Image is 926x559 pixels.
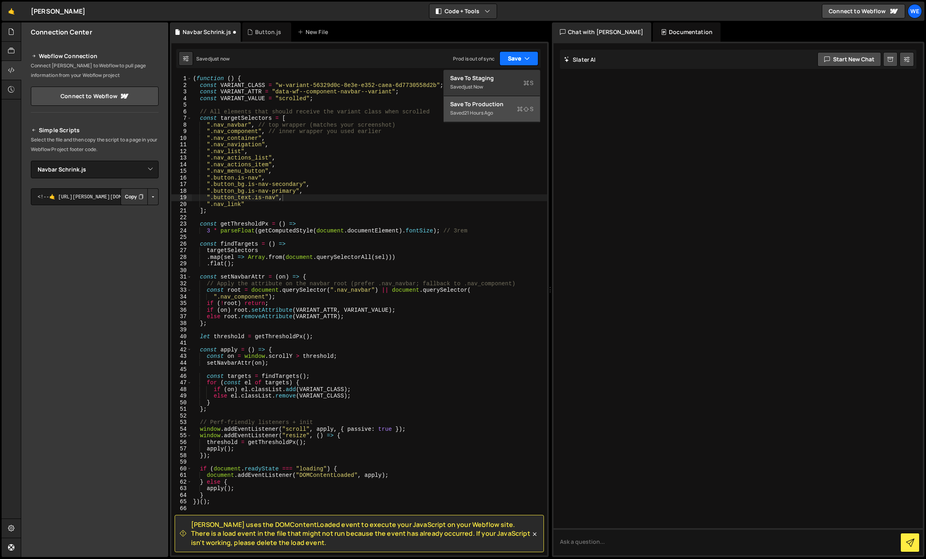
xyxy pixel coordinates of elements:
div: 33 [171,287,192,294]
a: 🤙 [2,2,21,21]
span: [PERSON_NAME] uses the DOMContentLoaded event to execute your JavaScript on your Webflow site. Th... [191,520,531,547]
div: Save to Staging [450,74,533,82]
div: 25 [171,234,192,241]
div: just now [464,83,483,90]
span: S [523,79,533,87]
div: 13 [171,155,192,161]
div: 28 [171,254,192,261]
div: just now [211,55,229,62]
div: 65 [171,498,192,505]
button: Code + Tools [429,4,497,18]
div: 66 [171,505,192,512]
div: [PERSON_NAME] [31,6,85,16]
div: 9 [171,128,192,135]
div: 46 [171,373,192,380]
div: 51 [171,406,192,413]
div: 32 [171,281,192,287]
div: 44 [171,360,192,367]
div: 7 [171,115,192,122]
div: 45 [171,366,192,373]
div: 26 [171,241,192,248]
div: 10 [171,135,192,142]
div: 49 [171,393,192,400]
div: 60 [171,466,192,472]
div: 15 [171,168,192,175]
div: 5 [171,102,192,109]
button: Copy [121,188,148,205]
div: New File [298,28,331,36]
div: 37 [171,313,192,320]
div: 4 [171,95,192,102]
div: 27 [171,247,192,254]
div: 38 [171,320,192,327]
div: 22 [171,214,192,221]
button: Start new chat [817,52,881,67]
div: 58 [171,452,192,459]
div: 64 [171,492,192,499]
h2: Slater AI [564,56,596,63]
div: 56 [171,439,192,446]
div: 61 [171,472,192,479]
div: Button group with nested dropdown [121,188,159,205]
div: 6 [171,109,192,115]
div: 20 [171,201,192,208]
div: 41 [171,340,192,347]
div: Chat with [PERSON_NAME] [552,22,651,42]
div: 30 [171,267,192,274]
div: 19 [171,194,192,201]
div: 52 [171,413,192,420]
div: 34 [171,294,192,301]
div: 42 [171,347,192,353]
a: Connect to Webflow [31,87,159,106]
div: 18 [171,188,192,195]
div: 31 [171,274,192,281]
div: 53 [171,419,192,426]
div: 39 [171,327,192,333]
div: 48 [171,386,192,393]
div: 8 [171,122,192,129]
div: Navbar Schrink.js [183,28,231,36]
div: 55 [171,432,192,439]
div: 50 [171,400,192,406]
div: 57 [171,446,192,452]
h2: Simple Scripts [31,125,159,135]
div: 63 [171,485,192,492]
div: 47 [171,379,192,386]
div: 11 [171,141,192,148]
iframe: YouTube video player [31,218,159,291]
div: 40 [171,333,192,340]
div: 3 [171,89,192,95]
div: 1 [171,75,192,82]
button: Save to StagingS Savedjust now [444,70,540,96]
a: We [908,4,922,18]
div: 35 [171,300,192,307]
div: 54 [171,426,192,433]
div: 29 [171,260,192,267]
div: Save to Production [450,100,533,108]
p: Connect [PERSON_NAME] to Webflow to pull page information from your Webflow project [31,61,159,80]
div: Documentation [653,22,721,42]
p: Select the file and then copy the script to a page in your Webflow Project footer code. [31,135,159,154]
div: Code + Tools [443,70,540,123]
div: 21 [171,208,192,214]
div: Saved [196,55,229,62]
div: 43 [171,353,192,360]
iframe: YouTube video player [31,296,159,368]
div: 14 [171,161,192,168]
div: 17 [171,181,192,188]
div: 23 [171,221,192,228]
span: S [517,105,533,113]
button: Save to ProductionS Saved21 hours ago [444,96,540,122]
div: 24 [171,228,192,234]
h2: Webflow Connection [31,51,159,61]
a: Connect to Webflow [822,4,905,18]
div: 16 [171,175,192,182]
h2: Connection Center [31,28,92,36]
div: Prod is out of sync [453,55,495,62]
div: 62 [171,479,192,486]
button: Save [499,51,538,66]
div: 36 [171,307,192,314]
div: Button.js [255,28,281,36]
div: 59 [171,459,192,466]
